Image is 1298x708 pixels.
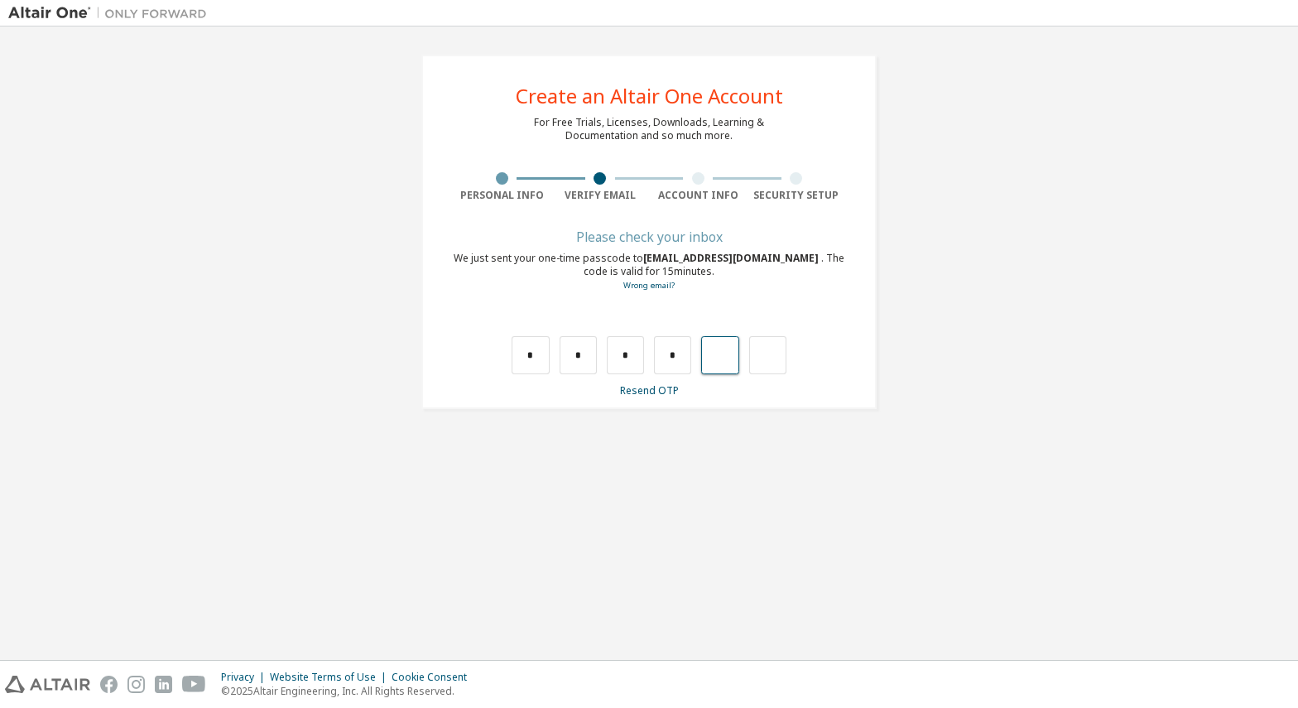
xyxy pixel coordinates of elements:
[453,252,845,292] div: We just sent your one-time passcode to . The code is valid for 15 minutes.
[182,676,206,693] img: youtube.svg
[623,280,675,291] a: Go back to the registration form
[748,189,846,202] div: Security Setup
[643,251,821,265] span: [EMAIL_ADDRESS][DOMAIN_NAME]
[534,116,764,142] div: For Free Trials, Licenses, Downloads, Learning & Documentation and so much more.
[100,676,118,693] img: facebook.svg
[127,676,145,693] img: instagram.svg
[551,189,650,202] div: Verify Email
[453,189,551,202] div: Personal Info
[453,232,845,242] div: Please check your inbox
[392,671,477,684] div: Cookie Consent
[270,671,392,684] div: Website Terms of Use
[221,671,270,684] div: Privacy
[221,684,477,698] p: © 2025 Altair Engineering, Inc. All Rights Reserved.
[516,86,783,106] div: Create an Altair One Account
[5,676,90,693] img: altair_logo.svg
[649,189,748,202] div: Account Info
[155,676,172,693] img: linkedin.svg
[8,5,215,22] img: Altair One
[620,383,679,397] a: Resend OTP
